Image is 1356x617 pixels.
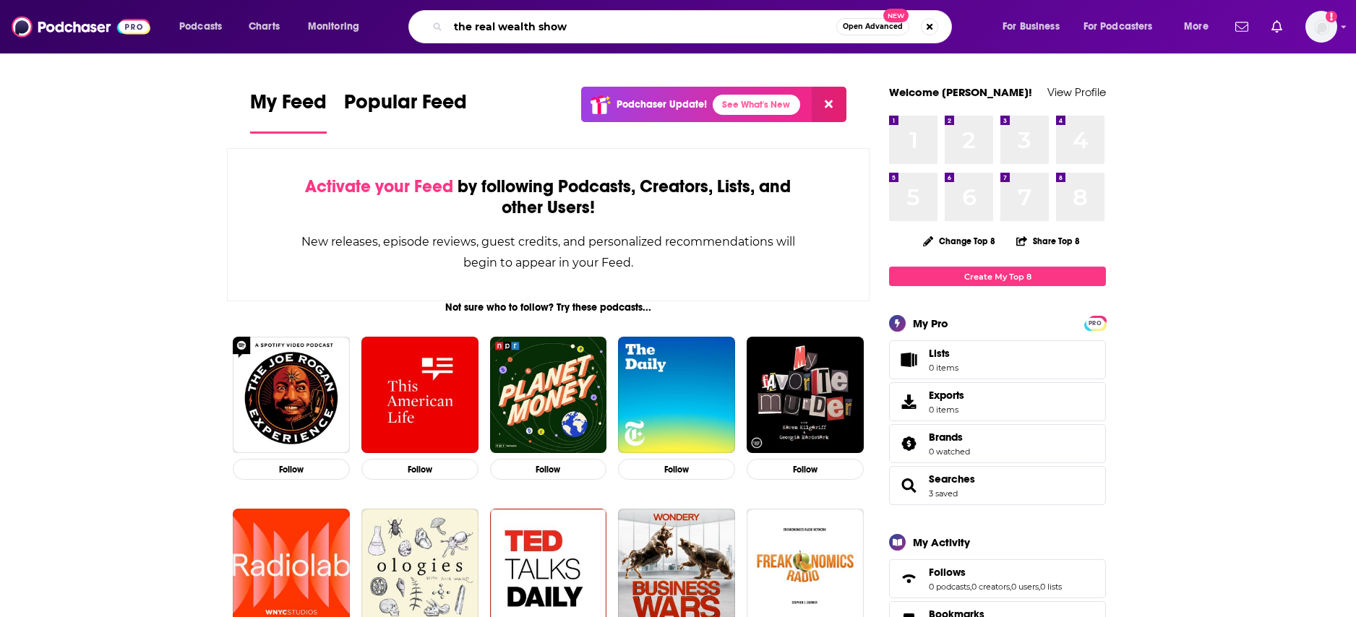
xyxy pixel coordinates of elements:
[913,316,948,330] div: My Pro
[250,90,327,123] span: My Feed
[233,459,350,480] button: Follow
[929,473,975,486] a: Searches
[1074,15,1174,38] button: open menu
[490,337,607,454] img: Planet Money
[1305,11,1337,43] img: User Profile
[1010,582,1011,592] span: ,
[929,347,958,360] span: Lists
[618,337,735,454] img: The Daily
[344,90,467,134] a: Popular Feed
[914,232,1004,250] button: Change Top 8
[713,95,800,115] a: See What's New
[1305,11,1337,43] span: Logged in as angela.cherry
[929,389,964,402] span: Exports
[1184,17,1209,37] span: More
[889,466,1106,505] span: Searches
[1326,11,1337,22] svg: Add a profile image
[992,15,1078,38] button: open menu
[1230,14,1254,39] a: Show notifications dropdown
[250,90,327,134] a: My Feed
[233,337,350,454] img: The Joe Rogan Experience
[1040,582,1062,592] a: 0 lists
[448,15,836,38] input: Search podcasts, credits, & more...
[239,15,288,38] a: Charts
[929,405,964,415] span: 0 items
[227,301,870,314] div: Not sure who to follow? Try these podcasts...
[422,10,966,43] div: Search podcasts, credits, & more...
[1011,582,1039,592] a: 0 users
[894,433,923,454] a: Brands
[894,475,923,496] a: Searches
[618,459,735,480] button: Follow
[913,535,970,549] div: My Activity
[929,566,966,579] span: Follows
[929,582,970,592] a: 0 podcasts
[1086,318,1104,329] span: PRO
[929,446,970,457] a: 0 watched
[889,424,1106,463] span: Brands
[894,569,923,589] a: Follows
[1003,17,1060,37] span: For Business
[843,23,903,30] span: Open Advanced
[929,347,950,360] span: Lists
[169,15,241,38] button: open menu
[747,337,864,454] img: My Favorite Murder with Karen Kilgariff and Georgia Hardstark
[1086,317,1104,328] a: PRO
[970,582,971,592] span: ,
[361,337,479,454] img: This American Life
[490,459,607,480] button: Follow
[929,488,958,499] a: 3 saved
[1083,17,1153,37] span: For Podcasters
[836,18,909,35] button: Open AdvancedNew
[929,431,963,444] span: Brands
[12,13,150,40] img: Podchaser - Follow, Share and Rate Podcasts
[361,459,479,480] button: Follow
[1305,11,1337,43] button: Show profile menu
[1016,227,1081,255] button: Share Top 8
[894,350,923,370] span: Lists
[617,98,707,111] p: Podchaser Update!
[300,176,797,218] div: by following Podcasts, Creators, Lists, and other Users!
[889,85,1032,99] a: Welcome [PERSON_NAME]!
[1047,85,1106,99] a: View Profile
[249,17,280,37] span: Charts
[929,363,958,373] span: 0 items
[300,231,797,273] div: New releases, episode reviews, guest credits, and personalized recommendations will begin to appe...
[889,267,1106,286] a: Create My Top 8
[929,566,1062,579] a: Follows
[889,382,1106,421] a: Exports
[894,392,923,412] span: Exports
[747,459,864,480] button: Follow
[298,15,378,38] button: open menu
[344,90,467,123] span: Popular Feed
[889,559,1106,598] span: Follows
[889,340,1106,379] a: Lists
[1039,582,1040,592] span: ,
[305,176,453,197] span: Activate your Feed
[971,582,1010,592] a: 0 creators
[1174,15,1227,38] button: open menu
[883,9,909,22] span: New
[929,431,970,444] a: Brands
[1266,14,1288,39] a: Show notifications dropdown
[308,17,359,37] span: Monitoring
[179,17,222,37] span: Podcasts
